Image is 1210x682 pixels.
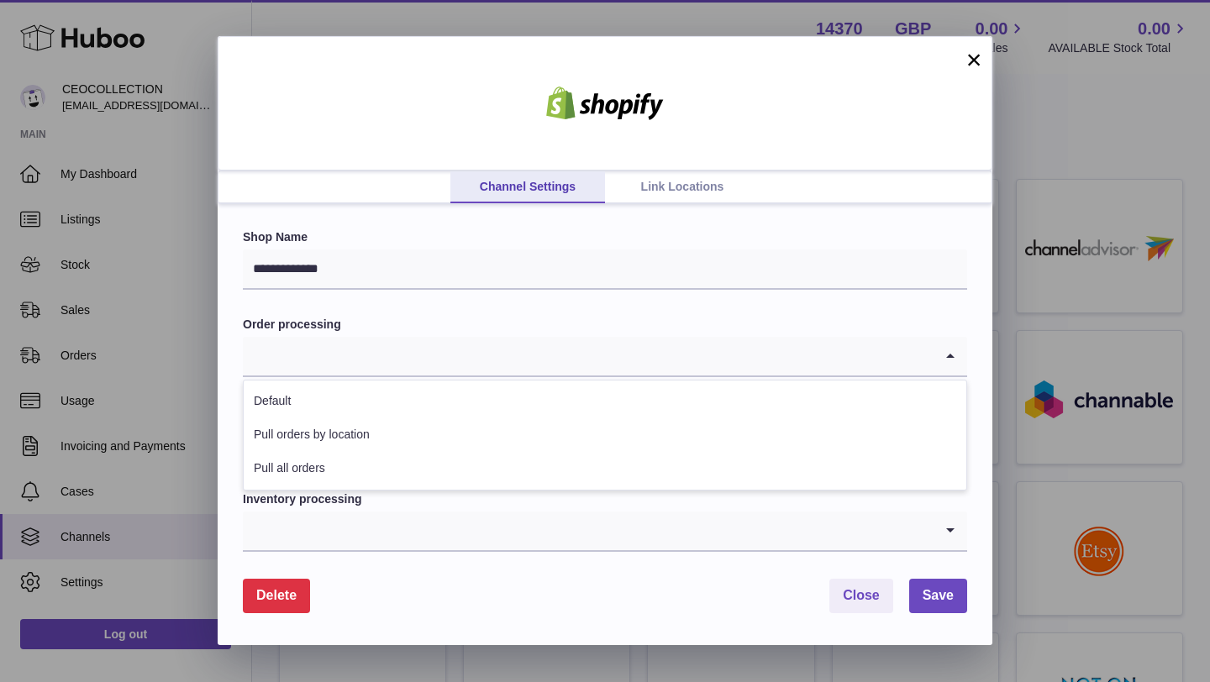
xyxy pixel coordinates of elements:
[243,424,934,463] input: Search for option
[243,511,934,550] input: Search for option
[243,337,967,377] div: Search for option
[964,50,984,70] button: ×
[243,424,967,464] div: Search for option
[243,337,934,375] input: Search for option
[243,579,310,613] button: Delete
[243,229,967,245] label: Shop Name
[450,171,605,203] a: Channel Settings
[243,317,967,333] label: Order processing
[256,588,297,602] span: Delete
[243,404,967,420] label: Product processing
[829,579,893,613] button: Close
[605,171,760,203] a: Link Locations
[909,579,967,613] button: Save
[923,588,954,602] span: Save
[243,511,967,552] div: Search for option
[243,491,967,507] label: Inventory processing
[843,588,880,602] span: Close
[534,87,676,120] img: shopify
